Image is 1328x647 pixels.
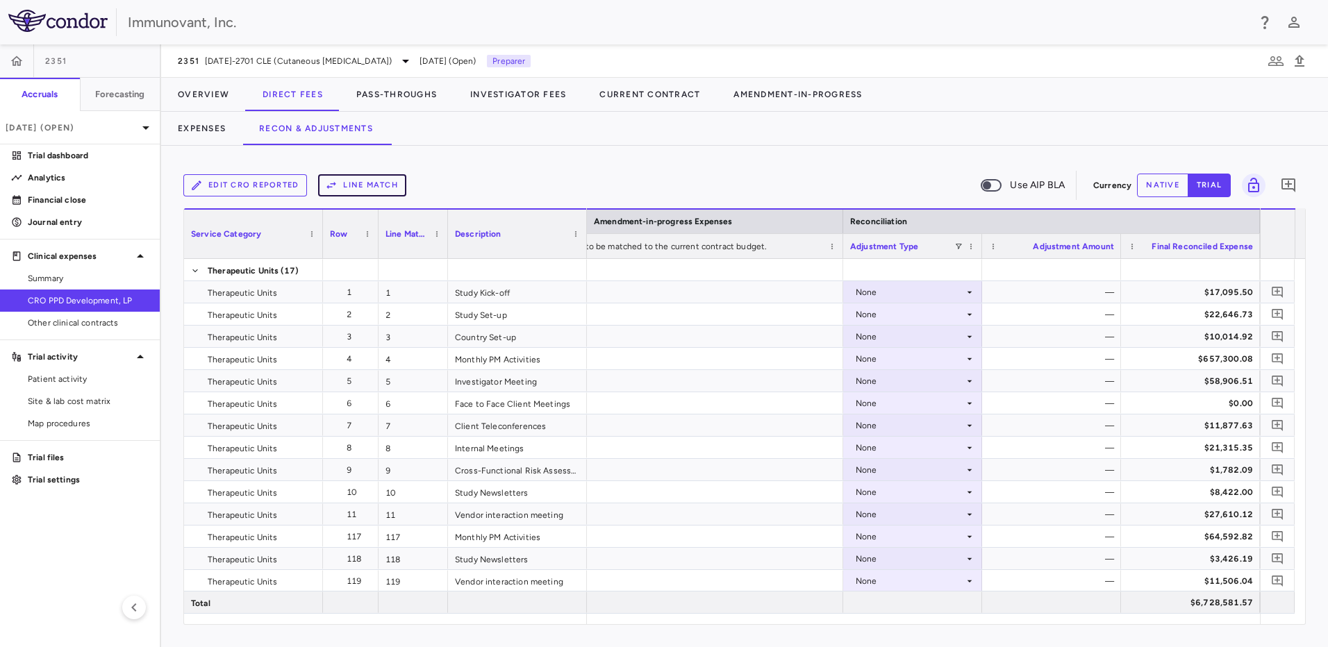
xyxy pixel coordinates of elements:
div: None [856,481,964,503]
span: [DATE] (Open) [420,55,476,67]
img: logo-full-BYUhSk78.svg [8,10,108,32]
span: Reconciliation [850,217,907,226]
div: None [856,392,964,414]
div: 5 [335,370,372,392]
span: Therapeutic Units [208,393,278,415]
div: $64,592.82 [1134,526,1253,548]
svg: Add comment [1271,308,1284,321]
div: — [995,392,1114,414]
div: None [856,437,964,459]
span: Final Reconciled Expense [1152,242,1253,251]
span: Therapeutic Units [208,571,278,593]
div: — [995,481,1114,503]
div: 2 [379,303,448,325]
span: Therapeutic Units [208,482,278,504]
div: None [856,326,964,348]
span: Site & lab cost matrix [28,395,149,407]
span: Other clinical contracts [28,317,149,329]
div: 4 [379,348,448,369]
span: Therapeutic Units [208,548,278,571]
div: 10 [379,481,448,503]
div: $0.00 [1134,392,1253,414]
span: Patient activity [28,373,149,385]
div: $58,906.51 [1134,370,1253,392]
div: — [995,548,1114,570]
button: Investigator Fees [454,78,583,111]
span: Adjustment Amount [1033,242,1114,251]
button: Overview [161,78,246,111]
div: Country Set-up [448,326,587,347]
div: $17,095.50 [1134,281,1253,303]
svg: Add comment [1271,285,1284,299]
svg: Add comment [1271,530,1284,543]
div: 1 [335,281,372,303]
div: Investigator Meeting [448,370,587,392]
button: Add comment [1268,505,1287,523]
button: Add comment [1268,416,1287,435]
div: $10,014.92 [1134,326,1253,348]
span: CRO PPD Development, LP [28,294,149,307]
button: Add comment [1268,327,1287,346]
div: $11,877.63 [1134,414,1253,437]
p: Trial activity [28,351,132,363]
div: 118 [379,548,448,569]
div: Immunovant, Inc. [128,12,1247,33]
div: 7 [335,414,372,437]
span: Therapeutic Units [208,371,278,393]
button: Amendment-In-Progress [717,78,879,111]
button: Edit CRO reported [183,174,307,196]
svg: Add comment [1271,485,1284,498]
div: $22,646.73 [1134,303,1253,326]
button: Add comment [1277,174,1300,197]
span: Row [330,229,347,239]
button: Direct Fees [246,78,340,111]
div: Client Teleconferences [448,414,587,436]
div: 1 [379,281,448,303]
p: Trial files [28,451,149,464]
div: None [856,503,964,526]
span: Therapeutic Units [208,504,278,526]
button: Add comment [1268,527,1287,546]
button: Add comment [1268,460,1287,479]
button: Current Contract [583,78,717,111]
div: None [856,526,964,548]
div: None [856,303,964,326]
svg: Add comment [1280,177,1297,194]
span: Total [191,592,210,614]
button: Add comment [1268,305,1287,323]
button: Expenses [161,112,242,145]
button: Add comment [1268,371,1287,390]
span: Therapeutic Units [208,348,278,371]
p: Journal entry [28,216,149,228]
button: trial [1188,174,1231,197]
span: Therapeutic Units [208,415,278,437]
div: 6 [379,392,448,414]
div: 119 [335,570,372,592]
span: Summary [28,272,149,285]
div: 117 [379,526,448,547]
div: 8 [379,437,448,458]
button: native [1137,174,1188,197]
div: $8,422.00 [1134,481,1253,503]
div: Study Newsletters [448,481,587,503]
span: Therapeutic Units [208,304,278,326]
span: To compare expenses, line items need to be matched to the current contract budget. [433,242,767,251]
div: $1,782.09 [1134,459,1253,481]
span: Therapeutic Units [208,260,279,282]
p: Clinical expenses [28,250,132,262]
button: Add comment [1268,438,1287,457]
div: — [995,526,1114,548]
p: Currency [1093,179,1131,192]
div: $6,728,581.57 [1134,591,1253,614]
button: Add comment [1268,549,1287,568]
p: Preparer [487,55,531,67]
div: 10 [335,481,372,503]
div: 119 [379,570,448,591]
div: 3 [379,326,448,347]
span: Use AIP BLA [1010,178,1065,193]
button: Recon & Adjustments [242,112,390,145]
span: (17) [281,260,299,282]
div: Study Set-up [448,303,587,325]
span: Service Category [191,229,261,239]
div: Internal Meetings [448,437,587,458]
